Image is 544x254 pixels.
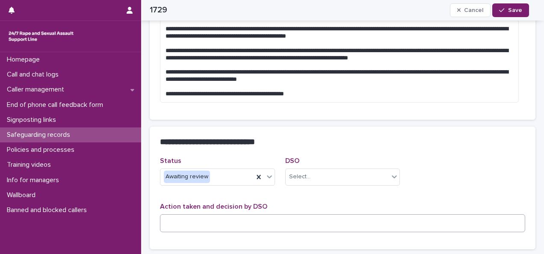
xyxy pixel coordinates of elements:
[3,176,66,184] p: Info for managers
[3,116,63,124] p: Signposting links
[164,171,210,183] div: Awaiting review
[3,206,94,214] p: Banned and blocked callers
[492,3,529,17] button: Save
[508,7,522,13] span: Save
[3,56,47,64] p: Homepage
[3,161,58,169] p: Training videos
[3,86,71,94] p: Caller management
[3,131,77,139] p: Safeguarding records
[3,191,42,199] p: Wallboard
[289,172,310,181] div: Select...
[3,101,110,109] p: End of phone call feedback form
[450,3,491,17] button: Cancel
[160,157,181,164] span: Status
[160,203,267,210] span: Action taken and decision by DSO
[285,157,299,164] span: DSO
[3,146,81,154] p: Policies and processes
[464,7,483,13] span: Cancel
[150,5,167,15] h2: 1729
[3,71,65,79] p: Call and chat logs
[7,28,75,45] img: rhQMoQhaT3yELyF149Cw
